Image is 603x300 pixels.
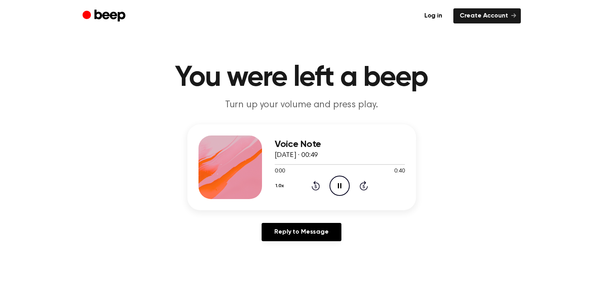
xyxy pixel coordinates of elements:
[418,8,449,23] a: Log in
[275,167,285,176] span: 0:00
[275,139,405,150] h3: Voice Note
[275,152,318,159] span: [DATE] · 00:49
[98,64,505,92] h1: You were left a beep
[394,167,405,176] span: 0:40
[453,8,521,23] a: Create Account
[83,8,127,24] a: Beep
[275,179,287,193] button: 1.0x
[149,99,454,112] p: Turn up your volume and press play.
[262,223,341,241] a: Reply to Message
